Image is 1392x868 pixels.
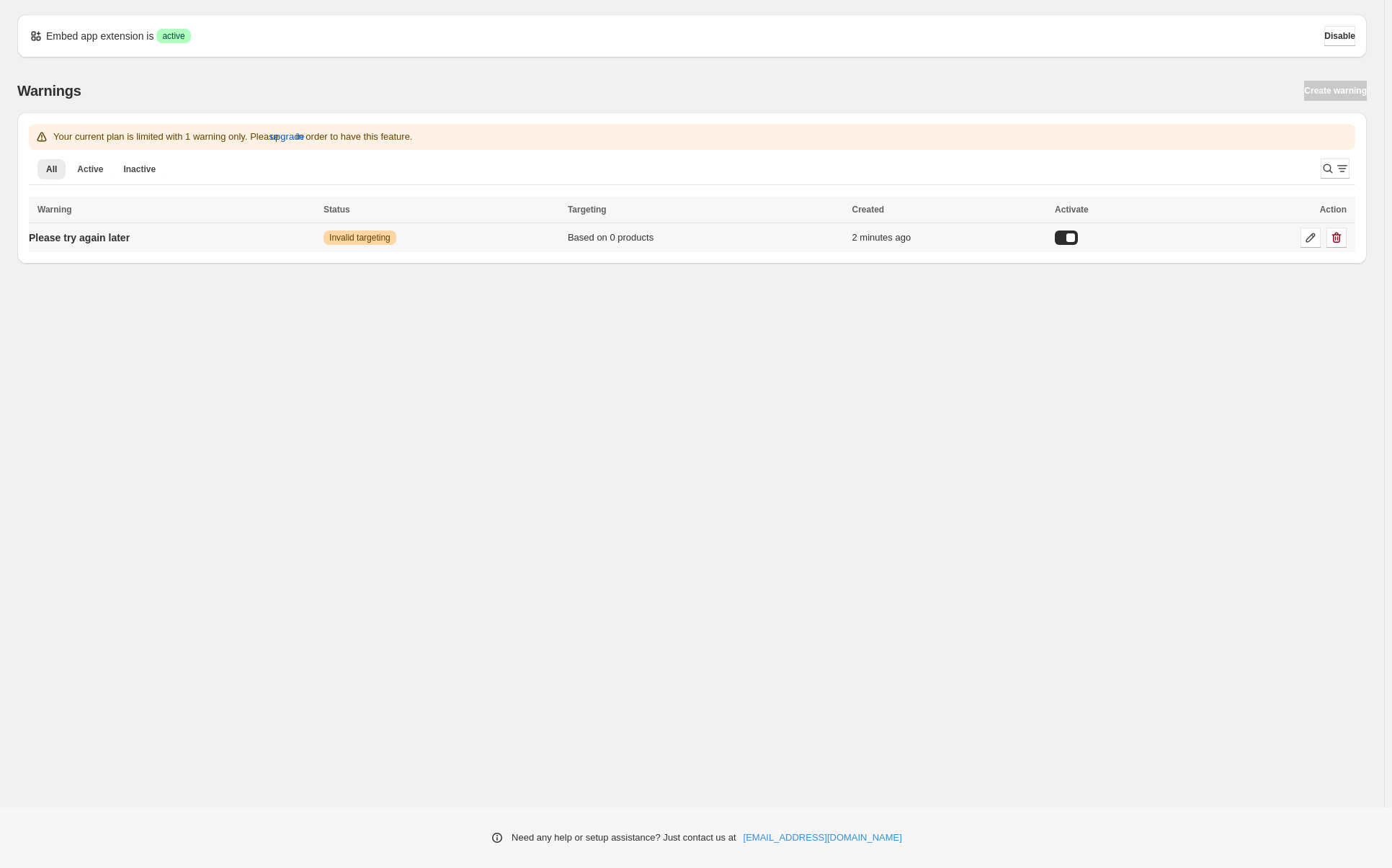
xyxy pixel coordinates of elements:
[1324,26,1355,46] button: Disable
[568,231,844,245] div: Based on 0 products
[852,231,1046,245] div: 2 minutes ago
[29,226,130,249] a: Please try again later
[1055,205,1089,215] span: Activate
[329,232,391,243] span: Invalid targeting
[37,205,72,215] span: Warning
[46,164,57,175] span: All
[568,205,607,215] span: Targeting
[744,831,902,845] a: [EMAIL_ADDRESS][DOMAIN_NAME]
[270,125,305,148] button: upgrade
[1320,205,1347,215] span: Action
[1321,158,1349,179] button: Search and filter results
[77,164,103,175] span: Active
[162,30,184,42] span: active
[123,164,156,175] span: Inactive
[46,29,153,43] p: Embed app extension is
[270,130,305,144] span: upgrade
[324,205,350,215] span: Status
[852,205,884,215] span: Created
[1324,30,1355,42] span: Disable
[29,231,130,245] p: Please try again later
[53,130,412,144] p: Your current plan is limited with 1 warning only. Please in order to have this feature.
[17,82,81,99] h2: Warnings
